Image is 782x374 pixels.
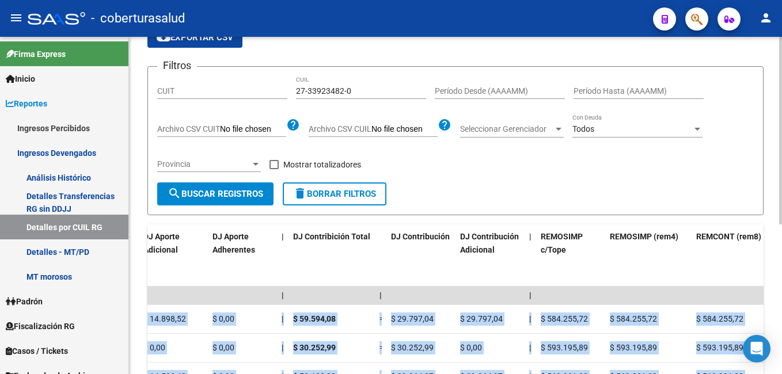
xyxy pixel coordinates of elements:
datatable-header-cell: REMOSIMP (rem4) [605,224,692,288]
span: REMCONT (rem8) [696,232,761,241]
input: Archivo CSV CUIL [371,124,438,135]
mat-icon: search [168,186,181,200]
mat-icon: help [286,118,300,132]
span: $ 593.195,89 [696,343,743,352]
datatable-header-cell: DJ Aporte Adherentes [208,224,277,288]
span: Provincia [157,159,250,169]
span: | [529,343,531,352]
span: Reportes [6,97,47,110]
span: Firma Express [6,48,66,60]
datatable-header-cell: DJ Aporte Adicional [139,224,208,288]
span: $ 584.255,72 [541,314,588,323]
span: $ 30.252,99 [391,343,434,352]
span: Borrar Filtros [293,189,376,199]
span: DJ Contribución [391,232,450,241]
div: Open Intercom Messenger [743,335,770,362]
span: $ 584.255,72 [696,314,743,323]
input: Archivo CSV CUIT [220,124,286,135]
button: Buscar Registros [157,182,274,205]
span: | [529,232,532,241]
mat-icon: person [759,11,773,25]
mat-icon: delete [293,186,307,200]
span: Todos [572,124,594,133]
mat-icon: help [438,118,451,132]
span: DJ Aporte Adicional [143,232,180,254]
span: $ 593.195,89 [610,343,657,352]
datatable-header-cell: REMOSIMP c/Tope [536,224,605,288]
span: | [282,232,284,241]
mat-icon: menu [9,11,23,25]
datatable-header-cell: | [525,224,536,288]
span: DJ Contribición Total [293,232,370,241]
span: $ 29.797,04 [391,314,434,323]
span: Buscar Registros [168,189,263,199]
span: | [282,291,284,300]
span: Fiscalización RG [6,320,75,333]
span: Casos / Tickets [6,345,68,357]
span: Archivo CSV CUIT [157,124,220,133]
span: | [529,314,531,323]
span: | [282,314,283,323]
span: $ 14.898,52 [143,314,186,323]
span: DJ Aporte Adherentes [212,232,255,254]
span: Exportar CSV [157,32,233,43]
span: $ 0,00 [212,314,234,323]
mat-icon: cloud_download [157,30,170,44]
span: Seleccionar Gerenciador [460,124,553,134]
span: $ 0,00 [460,343,482,352]
span: | [379,291,382,300]
span: DJ Contribución Adicional [460,232,519,254]
span: Archivo CSV CUIL [309,124,371,133]
datatable-header-cell: DJ Contribición Total [288,224,375,288]
span: Inicio [6,72,35,85]
span: Mostrar totalizadores [283,158,361,171]
h3: Filtros [157,58,197,74]
span: = [379,314,384,323]
span: $ 59.594,08 [293,314,336,323]
span: $ 584.255,72 [610,314,657,323]
span: $ 0,00 [143,343,165,352]
span: REMOSIMP (rem4) [610,232,678,241]
span: Padrón [6,295,43,308]
span: $ 0,00 [212,343,234,352]
span: $ 30.252,99 [293,343,336,352]
span: $ 29.797,04 [460,314,503,323]
datatable-header-cell: DJ Contribución [386,224,455,288]
span: | [529,291,532,300]
span: - coberturasalud [91,6,185,31]
datatable-header-cell: DJ Contribución Adicional [455,224,525,288]
span: $ 593.195,89 [541,343,588,352]
datatable-header-cell: | [277,224,288,288]
span: = [379,343,384,352]
button: Borrar Filtros [283,182,386,205]
span: REMOSIMP c/Tope [541,232,583,254]
span: | [282,343,283,352]
datatable-header-cell: REMCONT (rem8) [692,224,778,288]
button: Exportar CSV [147,27,242,48]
